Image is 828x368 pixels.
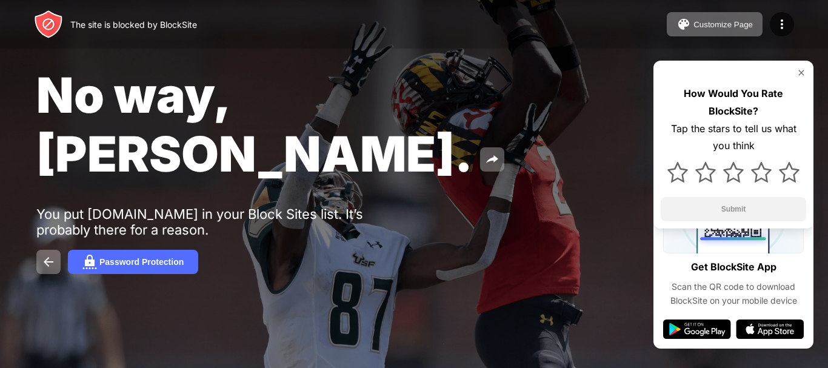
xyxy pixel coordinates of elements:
img: rate-us-close.svg [796,68,806,78]
img: password.svg [82,255,97,269]
img: menu-icon.svg [775,17,789,32]
div: Tap the stars to tell us what you think [661,120,806,155]
div: Customize Page [693,20,753,29]
img: header-logo.svg [34,10,63,39]
button: Submit [661,197,806,221]
img: back.svg [41,255,56,269]
button: Customize Page [667,12,763,36]
div: Password Protection [99,257,184,267]
div: You put [DOMAIN_NAME] in your Block Sites list. It’s probably there for a reason. [36,206,411,238]
button: Password Protection [68,250,198,274]
img: pallet.svg [676,17,691,32]
img: share.svg [485,152,499,167]
span: No way, [PERSON_NAME]. [36,65,473,183]
div: The site is blocked by BlockSite [70,19,197,30]
img: star.svg [751,162,772,182]
img: star.svg [723,162,744,182]
img: star.svg [779,162,800,182]
img: star.svg [667,162,688,182]
div: How Would You Rate BlockSite? [661,85,806,120]
img: star.svg [695,162,716,182]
